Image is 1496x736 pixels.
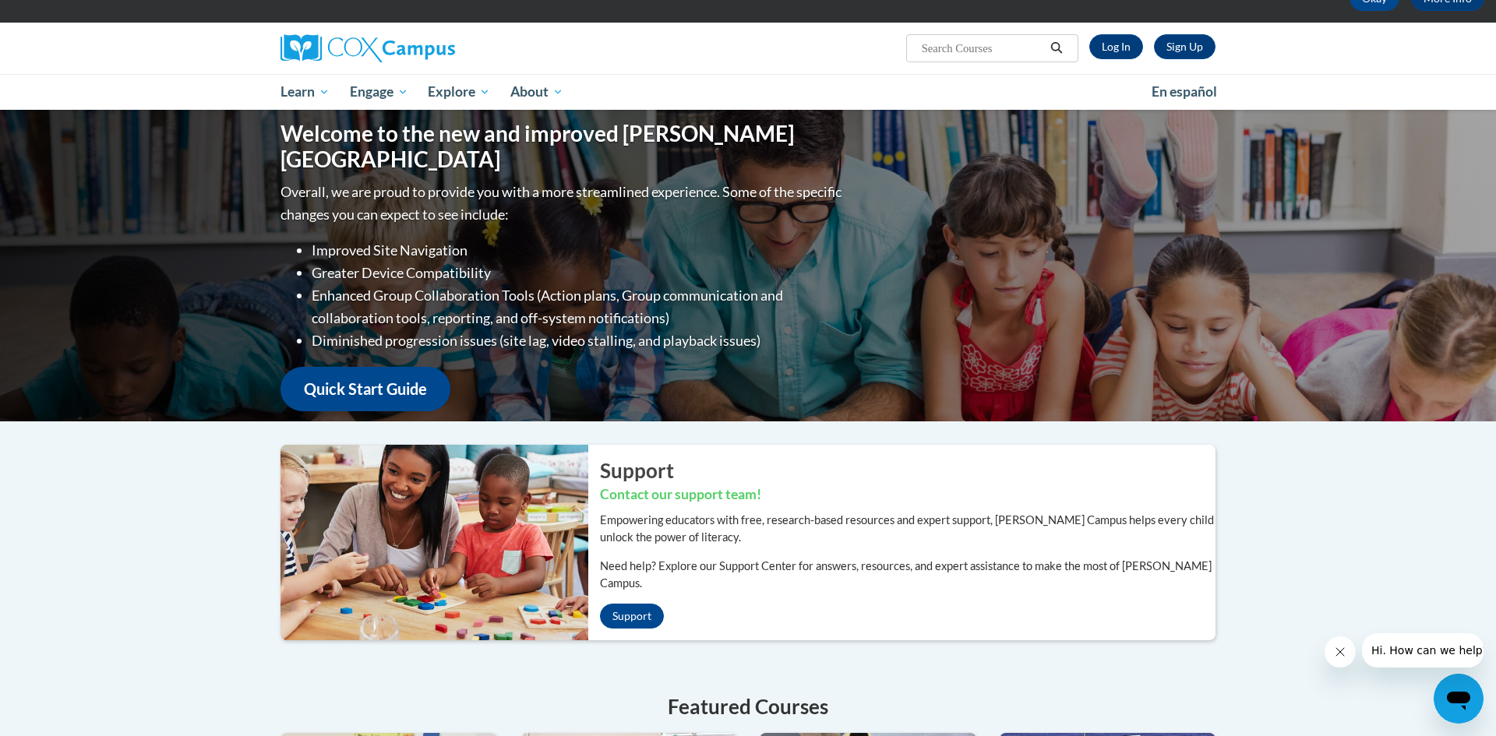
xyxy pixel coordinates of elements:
a: Learn [270,74,340,110]
span: About [510,83,563,101]
a: Log In [1089,34,1143,59]
span: Engage [350,83,408,101]
input: Search Courses [920,39,1045,58]
iframe: Button to launch messaging window [1434,674,1484,724]
a: Register [1154,34,1215,59]
a: Engage [340,74,418,110]
li: Diminished progression issues (site lag, video stalling, and playback issues) [312,329,845,352]
p: Need help? Explore our Support Center for answers, resources, and expert assistance to make the m... [600,558,1215,592]
a: En español [1141,76,1227,108]
iframe: Message from company [1362,633,1484,667]
a: Cox Campus [280,34,577,62]
h2: Support [600,456,1215,484]
button: Search [1045,39,1068,58]
span: En español [1152,83,1217,100]
iframe: Close message [1325,636,1356,667]
p: Empowering educators with free, research-based resources and expert support, [PERSON_NAME] Campus... [600,512,1215,546]
a: Support [600,604,664,629]
li: Enhanced Group Collaboration Tools (Action plans, Group communication and collaboration tools, re... [312,284,845,329]
h1: Welcome to the new and improved [PERSON_NAME][GEOGRAPHIC_DATA] [280,121,845,173]
h4: Featured Courses [280,692,1215,722]
a: Quick Start Guide [280,367,450,411]
img: ... [269,445,588,639]
li: Improved Site Navigation [312,239,845,262]
h3: Contact our support team! [600,485,1215,505]
a: About [500,74,573,110]
img: Cox Campus [280,34,455,62]
div: Main menu [257,74,1239,110]
li: Greater Device Compatibility [312,262,845,284]
p: Overall, we are proud to provide you with a more streamlined experience. Some of the specific cha... [280,181,845,226]
span: Learn [280,83,330,101]
span: Hi. How can we help? [9,11,126,23]
span: Explore [428,83,490,101]
a: Explore [418,74,500,110]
